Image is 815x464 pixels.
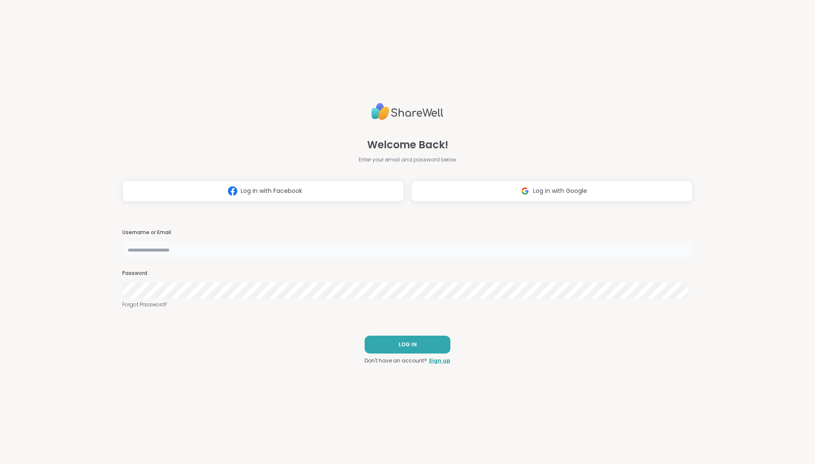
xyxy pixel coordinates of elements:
[399,341,417,348] span: LOG IN
[365,336,450,354] button: LOG IN
[241,187,302,195] span: Log in with Facebook
[411,181,693,202] button: Log in with Google
[533,187,587,195] span: Log in with Google
[225,183,241,199] img: ShareWell Logomark
[429,357,450,365] a: Sign up
[367,137,448,153] span: Welcome Back!
[122,270,693,277] h3: Password
[122,301,693,308] a: Forgot Password?
[371,99,444,124] img: ShareWell Logo
[122,181,404,202] button: Log in with Facebook
[359,156,456,164] span: Enter your email and password below
[122,229,693,236] h3: Username or Email
[517,183,533,199] img: ShareWell Logomark
[365,357,427,365] span: Don't have an account?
